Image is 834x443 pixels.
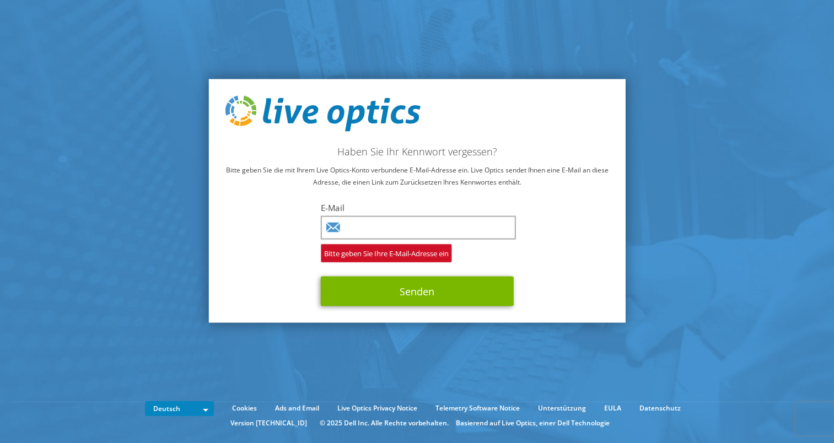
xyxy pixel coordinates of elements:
span: Bitte geben Sie Ihre E-Mail-Adresse ein [321,244,452,263]
li: Basierend auf Live Optics, einer Dell Technologie [456,417,610,429]
p: Bitte geben Sie die mit Ihrem Live Optics-Konto verbundene E-Mail-Adresse ein. Live Optics sendet... [225,164,609,188]
li: Version [TECHNICAL_ID] [225,417,313,429]
a: Telemetry Software Notice [427,402,528,414]
h2: Haben Sie Ihr Kennwort vergessen? [225,145,609,158]
label: E-Mail [321,202,514,213]
a: Live Optics Privacy Notice [329,402,426,414]
a: Cookies [224,402,265,414]
img: live_optics_svg.svg [225,95,420,132]
a: Ads and Email [267,402,327,414]
a: Datenschutz [631,402,689,414]
button: Senden [321,277,514,306]
a: EULA [596,402,629,414]
a: Unterstützung [530,402,594,414]
li: © 2025 Dell Inc. Alle Rechte vorbehalten. [314,417,454,429]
